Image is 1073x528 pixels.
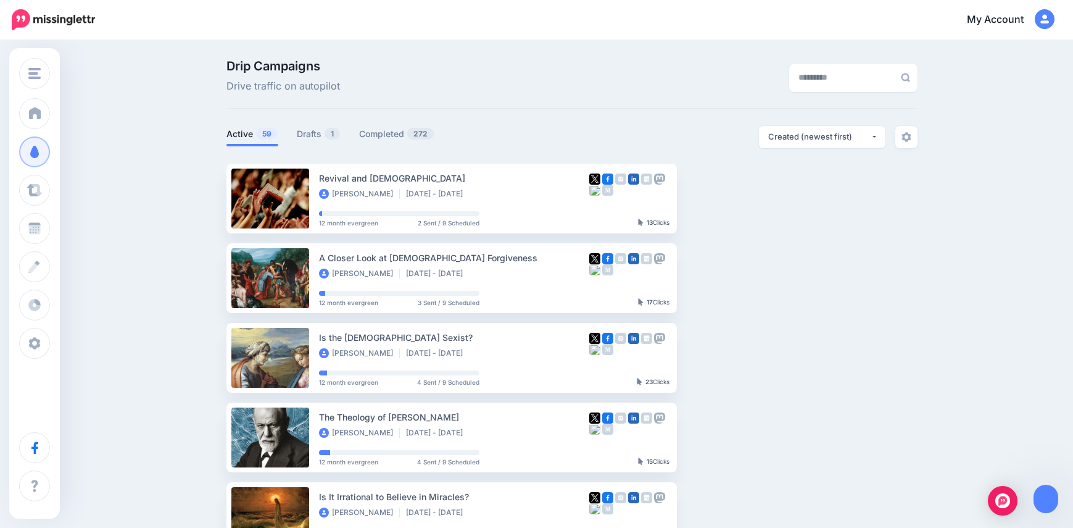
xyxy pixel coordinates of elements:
div: Created (newest first) [768,131,871,143]
img: google_business-grey-square.png [641,413,652,424]
div: Clicks [638,219,669,227]
img: facebook-square.png [602,333,613,344]
img: facebook-square.png [602,174,613,185]
img: bluesky-grey-square.png [589,264,600,275]
li: [PERSON_NAME] [319,189,400,199]
img: mastodon-grey-square.png [654,174,665,185]
li: [PERSON_NAME] [319,508,400,518]
a: Active59 [226,127,278,141]
img: facebook-square.png [602,253,613,264]
span: 4 Sent / 9 Scheduled [417,379,479,385]
img: pointer-grey-darker.png [638,298,644,306]
img: linkedin-square.png [628,174,639,185]
span: 3 Sent / 9 Scheduled [418,300,479,306]
img: pointer-grey-darker.png [638,458,644,465]
img: mastodon-grey-square.png [654,333,665,344]
span: 12 month evergreen [319,220,378,226]
li: [PERSON_NAME] [319,269,400,279]
img: facebook-square.png [602,413,613,424]
span: 1 [325,128,340,140]
img: medium-grey-square.png [602,344,613,355]
li: [DATE] - [DATE] [406,428,469,438]
div: Clicks [638,299,669,306]
img: menu.png [28,68,41,79]
li: [DATE] - [DATE] [406,348,469,358]
img: mastodon-grey-square.png [654,253,665,264]
li: [DATE] - [DATE] [406,189,469,199]
img: google_business-grey-square.png [641,492,652,503]
img: bluesky-grey-square.png [589,185,600,196]
span: 4 Sent / 9 Scheduled [417,459,479,465]
span: Drip Campaigns [226,60,340,72]
button: Created (newest first) [759,126,885,148]
div: Is It Irrational to Believe in Miracles? [319,490,589,504]
li: [DATE] - [DATE] [406,508,469,518]
img: bluesky-grey-square.png [589,503,600,514]
img: medium-grey-square.png [602,264,613,275]
div: Revival and [DEMOGRAPHIC_DATA] [319,171,589,185]
a: Drafts1 [297,127,341,141]
span: Drive traffic on autopilot [226,78,340,94]
img: bluesky-grey-square.png [589,424,600,435]
img: settings-grey.png [901,132,911,142]
span: 12 month evergreen [319,300,378,306]
a: Completed272 [359,127,434,141]
img: twitter-square.png [589,174,600,185]
div: Is the [DEMOGRAPHIC_DATA] Sexist? [319,330,589,345]
img: linkedin-square.png [628,492,639,503]
img: medium-grey-square.png [602,424,613,435]
span: 272 [407,128,434,140]
img: instagram-grey-square.png [615,413,626,424]
div: Clicks [637,379,669,386]
img: facebook-square.png [602,492,613,503]
b: 13 [647,219,653,226]
img: Missinglettr [12,9,95,30]
div: Open Intercom Messenger [988,486,1017,516]
img: instagram-grey-square.png [615,492,626,503]
img: linkedin-square.png [628,333,639,344]
img: twitter-square.png [589,333,600,344]
img: bluesky-grey-square.png [589,344,600,355]
li: [PERSON_NAME] [319,348,400,358]
img: linkedin-square.png [628,253,639,264]
span: 12 month evergreen [319,379,378,385]
span: 12 month evergreen [319,459,378,465]
span: 59 [256,128,278,140]
img: instagram-grey-square.png [615,174,626,185]
b: 17 [647,298,653,306]
img: twitter-square.png [589,492,600,503]
img: pointer-grey-darker.png [637,378,642,385]
b: 15 [647,458,653,465]
img: mastodon-grey-square.png [654,492,665,503]
img: instagram-grey-square.png [615,253,626,264]
div: A Closer Look at [DEMOGRAPHIC_DATA] Forgiveness [319,251,589,265]
div: The Theology of [PERSON_NAME] [319,410,589,424]
img: google_business-grey-square.png [641,174,652,185]
b: 23 [645,378,653,385]
img: medium-grey-square.png [602,185,613,196]
div: Clicks [638,458,669,466]
img: search-grey-6.png [901,73,910,82]
li: [DATE] - [DATE] [406,269,469,279]
img: mastodon-grey-square.png [654,413,665,424]
img: google_business-grey-square.png [641,253,652,264]
img: twitter-square.png [589,413,600,424]
li: [PERSON_NAME] [319,428,400,438]
a: My Account [955,5,1054,35]
img: linkedin-square.png [628,413,639,424]
img: twitter-square.png [589,253,600,264]
span: 2 Sent / 9 Scheduled [418,220,479,226]
img: medium-grey-square.png [602,503,613,514]
img: google_business-grey-square.png [641,333,652,344]
img: instagram-grey-square.png [615,333,626,344]
img: pointer-grey-darker.png [638,219,644,226]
